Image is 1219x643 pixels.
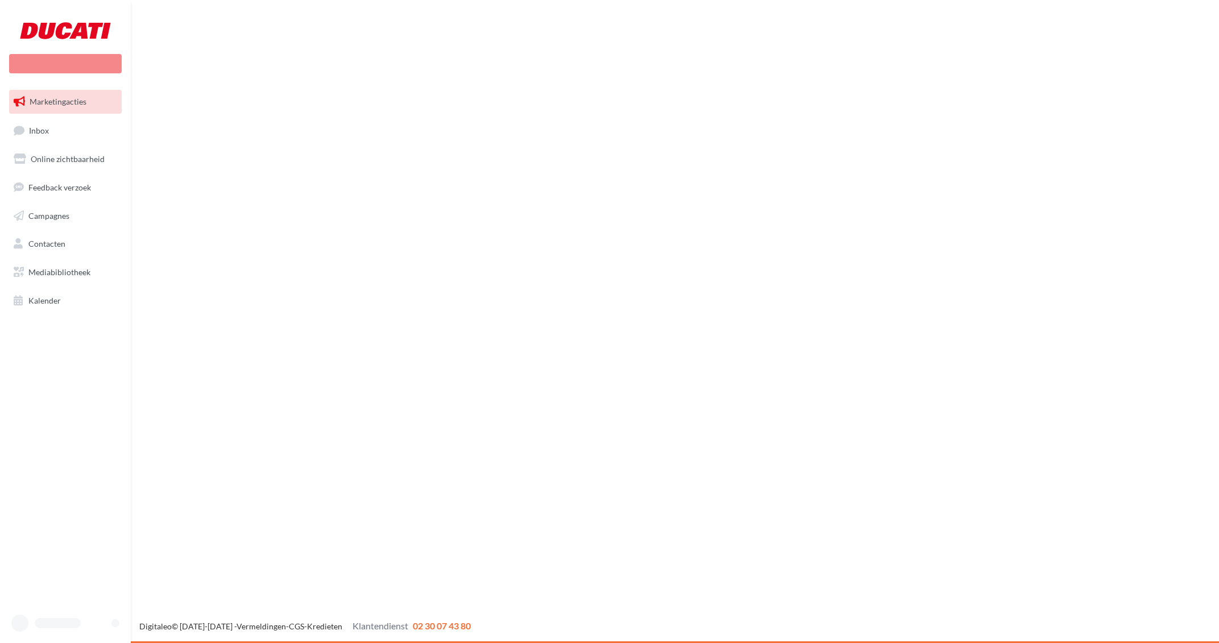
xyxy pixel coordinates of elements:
span: Inbox [29,125,49,135]
span: Marketingacties [30,97,86,106]
span: © [DATE]-[DATE] - - - [139,621,471,631]
span: Kalender [28,296,61,305]
a: Digitaleo [139,621,172,631]
span: Feedback verzoek [28,182,91,192]
a: Campagnes [7,204,124,228]
span: Contacten [28,239,65,248]
a: Marketingacties [7,90,124,114]
a: Vermeldingen [237,621,286,631]
span: Klantendienst [353,620,408,631]
a: Feedback verzoek [7,176,124,200]
a: Kredieten [307,621,342,631]
a: CGS [289,621,304,631]
span: Mediabibliotheek [28,267,90,277]
a: Contacten [7,232,124,256]
a: Mediabibliotheek [7,260,124,284]
span: Online zichtbaarheid [31,154,105,164]
a: Online zichtbaarheid [7,147,124,171]
a: Inbox [7,118,124,143]
span: Campagnes [28,210,69,220]
a: Kalender [7,289,124,313]
span: 02 30 07 43 80 [413,620,471,631]
div: Nieuwe campagne [9,54,122,73]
